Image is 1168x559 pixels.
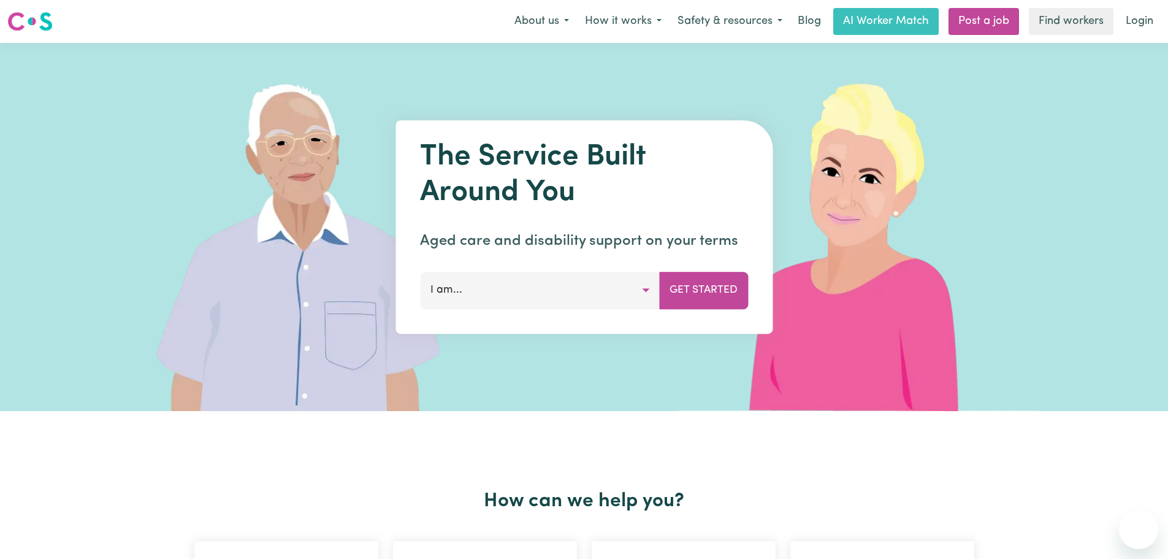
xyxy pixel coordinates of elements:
a: Login [1118,8,1161,35]
button: Get Started [659,272,748,309]
a: AI Worker Match [833,8,939,35]
h1: The Service Built Around You [420,140,748,210]
img: Careseekers logo [7,10,53,33]
button: How it works [577,9,670,34]
a: Post a job [949,8,1019,35]
p: Aged care and disability support on your terms [420,230,748,252]
iframe: Button to launch messaging window [1119,510,1158,549]
button: Safety & resources [670,9,790,34]
a: Find workers [1029,8,1113,35]
button: About us [506,9,577,34]
button: I am... [420,272,660,309]
a: Careseekers logo [7,7,53,36]
h2: How can we help you? [187,490,982,513]
a: Blog [790,8,828,35]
